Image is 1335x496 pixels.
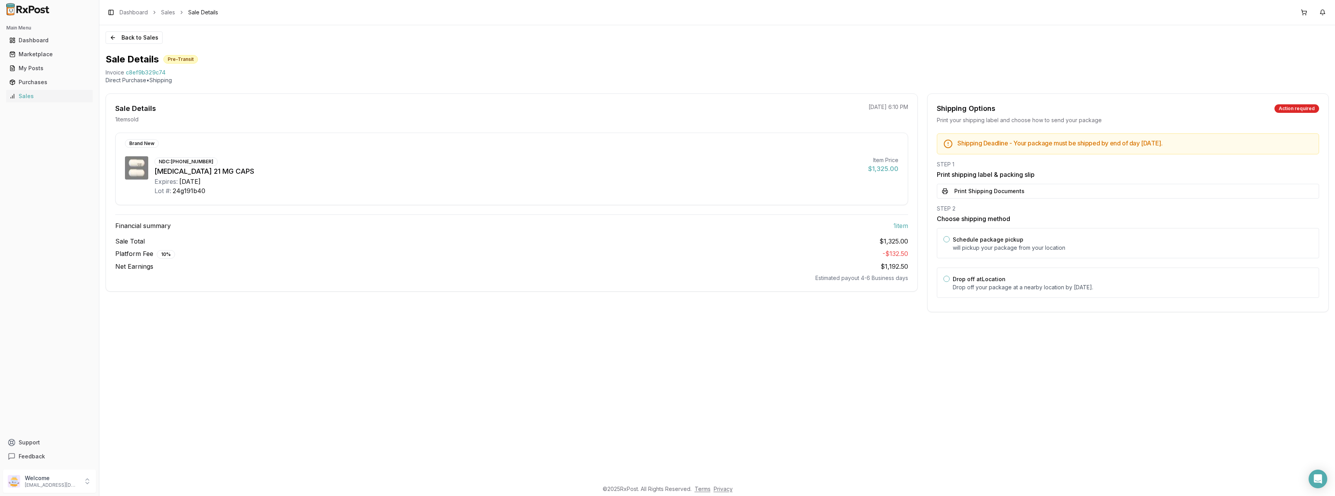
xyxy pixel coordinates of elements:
button: Back to Sales [106,31,163,44]
button: Support [3,436,96,449]
h5: Shipping Deadline - Your package must be shipped by end of day [DATE] . [957,140,1312,146]
p: Drop off your package at a nearby location by [DATE] . [953,283,1312,291]
a: Purchases [6,75,93,89]
div: Invoice [106,69,124,76]
div: [DATE] [179,177,201,186]
span: Sale Total [115,237,145,246]
div: Action required [1274,104,1319,113]
a: Sales [161,9,175,16]
div: STEP 1 [937,161,1319,168]
img: Caplyta 21 MG CAPS [125,156,148,180]
h3: Choose shipping method [937,214,1319,223]
a: Sales [6,89,93,103]
button: Marketplace [3,48,96,60]
div: $1,325.00 [868,164,898,173]
div: Expires: [154,177,178,186]
a: Marketplace [6,47,93,61]
div: Dashboard [9,36,90,44]
div: Print your shipping label and choose how to send your package [937,116,1319,124]
div: My Posts [9,64,90,72]
button: Sales [3,90,96,102]
img: RxPost Logo [3,3,53,16]
a: My Posts [6,61,93,75]
h3: Print shipping label & packing slip [937,170,1319,179]
p: Direct Purchase • Shipping [106,76,1329,84]
div: [MEDICAL_DATA] 21 MG CAPS [154,166,862,177]
div: Item Price [868,156,898,164]
div: Purchases [9,78,90,86]
a: Dashboard [6,33,93,47]
p: will pickup your package from your location [953,244,1312,252]
span: Financial summary [115,221,171,230]
div: 10 % [157,250,175,259]
div: Open Intercom Messenger [1309,470,1327,488]
p: [EMAIL_ADDRESS][DOMAIN_NAME] [25,482,79,488]
div: Pre-Transit [163,55,198,64]
a: Privacy [714,486,733,492]
nav: breadcrumb [120,9,218,16]
div: Sale Details [115,103,156,114]
div: 24g191b40 [173,186,205,195]
div: Shipping Options [937,103,995,114]
div: NDC: [PHONE_NUMBER] [154,157,218,166]
h1: Sale Details [106,53,159,66]
p: Welcome [25,474,79,482]
span: 1 item [893,221,908,230]
a: Dashboard [120,9,148,16]
div: Marketplace [9,50,90,58]
div: Estimated payout 4-6 Business days [115,274,908,282]
button: Dashboard [3,34,96,47]
a: Terms [695,486,711,492]
button: Feedback [3,449,96,463]
div: STEP 2 [937,205,1319,213]
span: Platform Fee [115,249,175,259]
span: Sale Details [188,9,218,16]
span: c8ef9b329c74 [126,69,166,76]
img: User avatar [8,475,20,487]
span: - $132.50 [882,250,908,258]
span: $1,192.50 [881,263,908,270]
span: Feedback [19,453,45,460]
h2: Main Menu [6,25,93,31]
span: Net Earnings [115,262,153,271]
button: My Posts [3,62,96,74]
div: Lot #: [154,186,171,195]
button: Print Shipping Documents [937,184,1319,199]
div: Brand New [125,139,159,148]
p: [DATE] 6:10 PM [869,103,908,111]
span: $1,325.00 [879,237,908,246]
label: Drop off at Location [953,276,1006,282]
button: Purchases [3,76,96,88]
p: 1 item sold [115,116,139,123]
label: Schedule package pickup [953,236,1023,243]
div: Sales [9,92,90,100]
